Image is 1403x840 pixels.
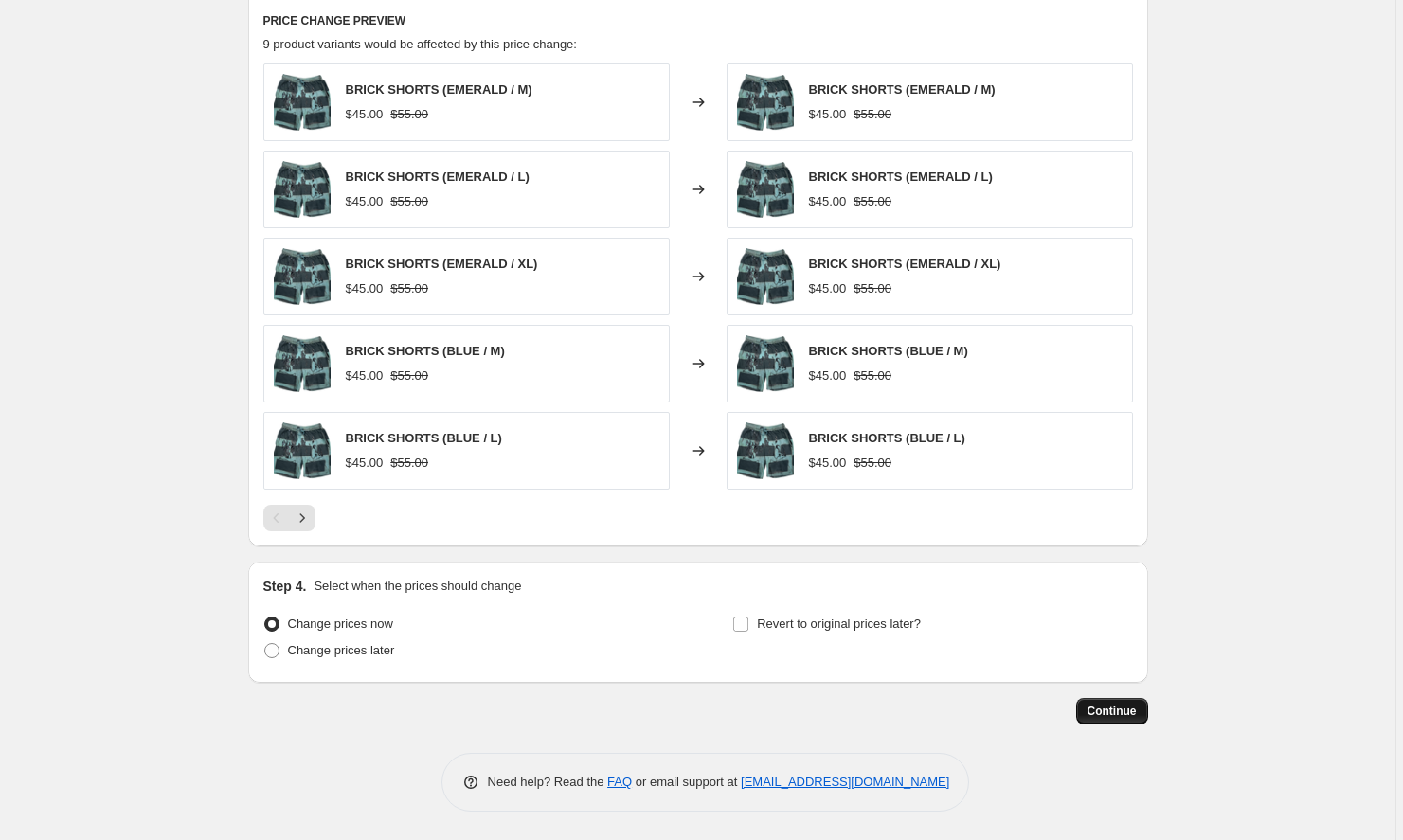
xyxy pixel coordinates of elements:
[809,454,847,473] div: $45.00
[757,617,921,631] span: Revert to original prices later?
[346,279,384,298] div: $45.00
[854,192,891,211] strike: $55.00
[263,505,315,531] nav: Pagination
[346,257,538,271] span: BRICK SHORTS (EMERALD / XL)
[346,454,384,473] div: $45.00
[809,170,993,184] span: BRICK SHORTS (EMERALD / L)
[390,105,428,124] strike: $55.00
[274,248,331,305] img: IMG_6766_80x.png
[809,431,965,445] span: BRICK SHORTS (BLUE / L)
[741,775,949,789] a: [EMAIL_ADDRESS][DOMAIN_NAME]
[288,617,393,631] span: Change prices now
[737,248,794,305] img: IMG_6766_80x.png
[274,161,331,218] img: IMG_6766_80x.png
[607,775,632,789] a: FAQ
[809,344,968,358] span: BRICK SHORTS (BLUE / M)
[809,82,996,97] span: BRICK SHORTS (EMERALD / M)
[737,335,794,392] img: IMG_6766_80x.png
[346,344,505,358] span: BRICK SHORTS (BLUE / M)
[488,775,608,789] span: Need help? Read the
[289,505,315,531] button: Next
[854,454,891,473] strike: $55.00
[854,279,891,298] strike: $55.00
[346,192,384,211] div: $45.00
[263,13,1133,28] h6: PRICE CHANGE PREVIEW
[632,775,741,789] span: or email support at
[737,74,794,131] img: IMG_6766_80x.png
[346,366,384,385] div: $45.00
[288,643,395,657] span: Change prices later
[390,192,428,211] strike: $55.00
[314,577,521,596] p: Select when the prices should change
[346,105,384,124] div: $45.00
[809,366,847,385] div: $45.00
[274,422,331,479] img: IMG_6766_80x.png
[737,422,794,479] img: IMG_6766_80x.png
[854,366,891,385] strike: $55.00
[274,335,331,392] img: IMG_6766_80x.png
[737,161,794,218] img: IMG_6766_80x.png
[390,279,428,298] strike: $55.00
[809,257,1001,271] span: BRICK SHORTS (EMERALD / XL)
[274,74,331,131] img: IMG_6766_80x.png
[346,170,530,184] span: BRICK SHORTS (EMERALD / L)
[390,366,428,385] strike: $55.00
[854,105,891,124] strike: $55.00
[809,279,847,298] div: $45.00
[346,82,532,97] span: BRICK SHORTS (EMERALD / M)
[263,37,577,51] span: 9 product variants would be affected by this price change:
[390,454,428,473] strike: $55.00
[809,105,847,124] div: $45.00
[1088,704,1137,719] span: Continue
[809,192,847,211] div: $45.00
[1076,698,1148,724] button: Continue
[263,577,307,596] h2: Step 4.
[346,431,502,445] span: BRICK SHORTS (BLUE / L)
